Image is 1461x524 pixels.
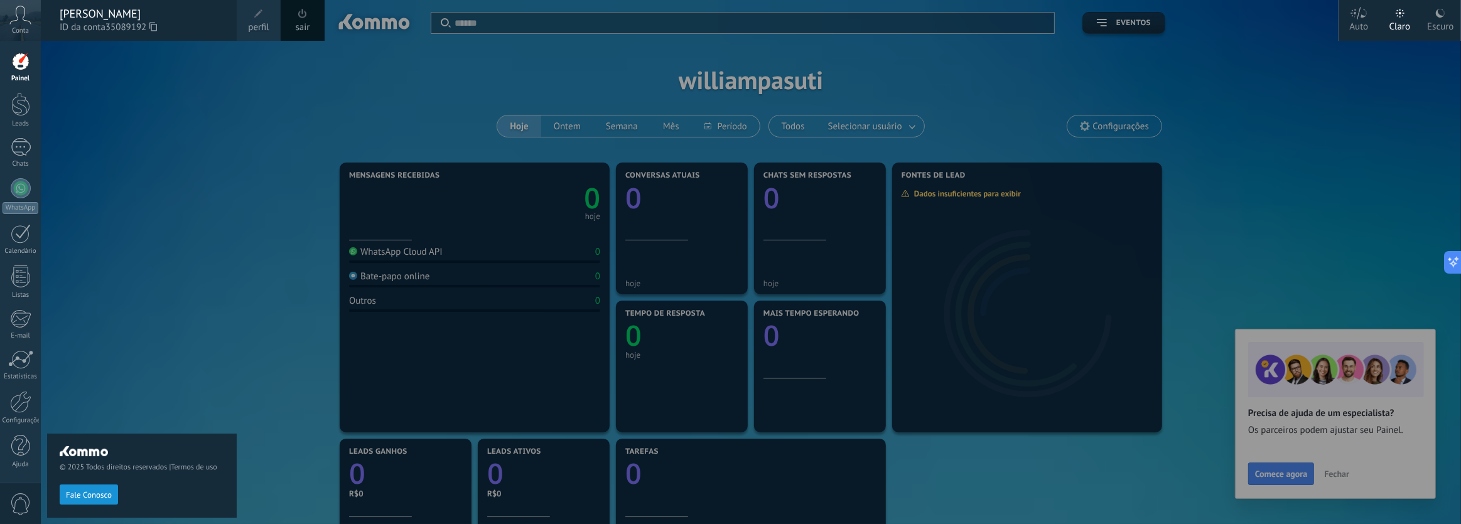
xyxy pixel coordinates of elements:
[3,291,39,299] div: Listas
[3,417,39,425] div: Configurações
[1427,8,1453,41] div: Escuro
[296,21,310,35] a: sair
[3,247,39,255] div: Calendário
[3,332,39,340] div: E-mail
[66,491,112,500] span: Fale Conosco
[60,489,118,499] a: Fale Conosco
[3,373,39,381] div: Estatísticas
[60,7,224,21] div: [PERSON_NAME]
[3,461,39,469] div: Ajuda
[3,160,39,168] div: Chats
[3,75,39,83] div: Painel
[1389,8,1411,41] div: Claro
[60,463,224,472] span: © 2025 Todos direitos reservados |
[171,463,217,472] a: Termos de uso
[12,27,29,35] span: Conta
[60,21,224,35] span: ID da conta
[3,202,38,214] div: WhatsApp
[3,120,39,128] div: Leads
[105,21,157,35] span: 35089192
[248,21,269,35] span: perfil
[1350,8,1369,41] div: Auto
[60,484,118,505] button: Fale Conosco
